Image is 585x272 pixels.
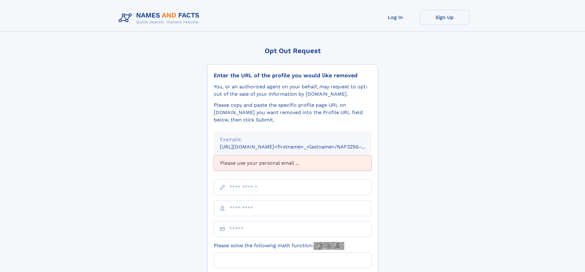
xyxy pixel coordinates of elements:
div: You, or an authorized agent on your behalf, may request to opt-out of the sale of your informatio... [214,83,372,98]
small: [URL][DOMAIN_NAME]<firstname>_<lastname>/NAF325G-xxxxxxxx [220,144,383,150]
div: Opt Out Request [207,47,378,55]
div: Example: [220,136,365,143]
div: Enter the URL of the profile you would like removed [214,72,372,79]
a: Sign Up [420,10,469,25]
div: Please use your personal email ... [214,155,372,171]
a: Log In [371,10,420,25]
img: Logo Names and Facts [116,10,205,26]
label: Please solve the following math function: [214,242,344,250]
div: Please copy and paste the specific profile page URL on [DOMAIN_NAME] you want removed into the Pr... [214,102,372,124]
